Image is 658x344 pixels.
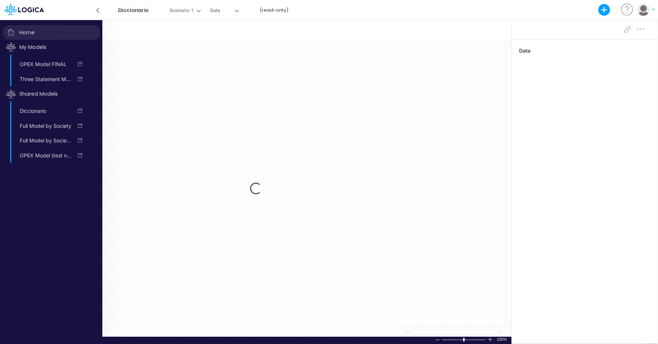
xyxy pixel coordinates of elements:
span: Home [3,25,100,40]
a: OPEX Model (test no calc) [15,150,73,161]
iframe: FastComments [519,60,658,161]
div: Zoom [442,337,487,342]
b: Diccionario [118,7,149,14]
div: Data [210,7,220,15]
div: Zoom In [487,337,493,342]
div: Zoom Out [435,337,440,343]
span: 100% [497,337,508,342]
span: Click to sort models list by update time order [3,87,102,101]
span: Data [519,47,653,54]
span: Click to sort models list by update time order [3,40,102,54]
div: Zoom level [497,337,508,342]
a: OPEX Model FINAL [15,58,73,70]
div: Zoom [463,338,465,341]
a: Full Model by Society (ARCHIVED) [15,135,73,146]
a: Three Statement Model (new) [15,73,73,85]
a: Diccionario [15,105,73,117]
div: Scenario 1 [170,7,193,15]
b: (read-only) [260,7,288,13]
a: Full Model by Society [15,120,73,132]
